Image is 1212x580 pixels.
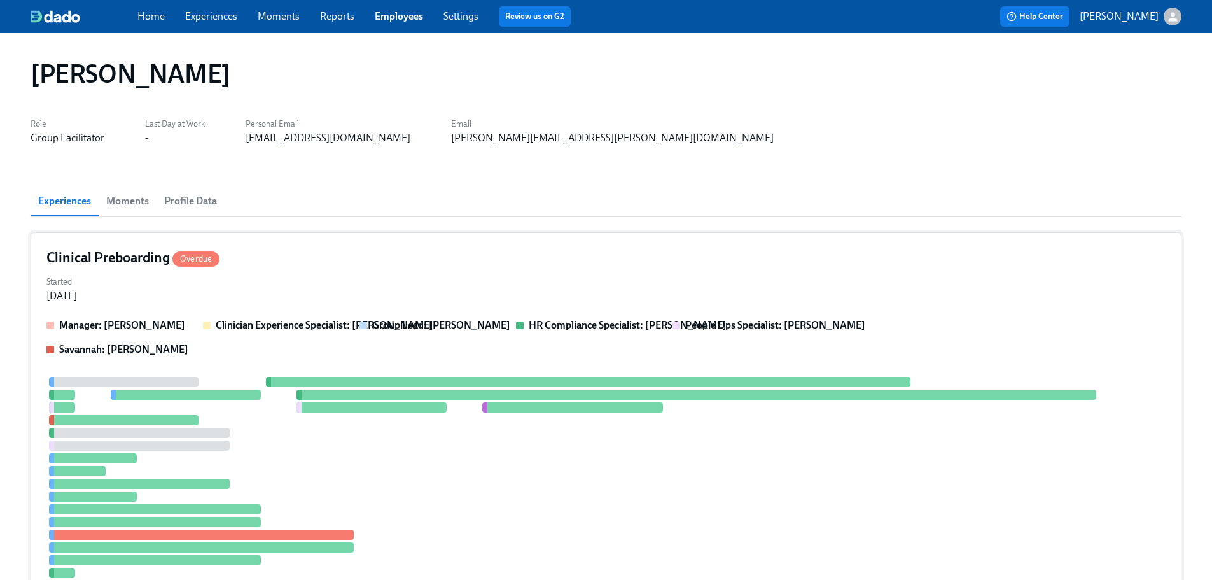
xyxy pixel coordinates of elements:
[145,131,148,145] div: -
[505,10,564,23] a: Review us on G2
[31,131,104,145] div: Group Facilitator
[1000,6,1069,27] button: Help Center
[31,59,230,89] h1: [PERSON_NAME]
[38,192,91,210] span: Experiences
[258,10,300,22] a: Moments
[1007,10,1063,23] span: Help Center
[31,10,80,23] img: dado
[46,289,77,303] div: [DATE]
[164,192,217,210] span: Profile Data
[46,275,77,289] label: Started
[443,10,478,22] a: Settings
[499,6,571,27] button: Review us on G2
[246,131,410,145] div: [EMAIL_ADDRESS][DOMAIN_NAME]
[451,131,774,145] div: [PERSON_NAME][EMAIL_ADDRESS][PERSON_NAME][DOMAIN_NAME]
[216,319,433,331] strong: Clinician Experience Specialist: [PERSON_NAME]
[59,319,185,331] strong: Manager: [PERSON_NAME]
[372,319,510,331] strong: Group Lead: [PERSON_NAME]
[137,10,165,22] a: Home
[451,117,774,131] label: Email
[685,319,865,331] strong: People Ops Specialist: [PERSON_NAME]
[1080,10,1159,24] p: [PERSON_NAME]
[31,10,137,23] a: dado
[185,10,237,22] a: Experiences
[375,10,423,22] a: Employees
[106,192,149,210] span: Moments
[31,117,104,131] label: Role
[59,343,188,355] strong: Savannah: [PERSON_NAME]
[46,248,219,267] h4: Clinical Preboarding
[172,254,219,264] span: Overdue
[246,117,410,131] label: Personal Email
[320,10,354,22] a: Reports
[145,117,205,131] label: Last Day at Work
[529,319,727,331] strong: HR Compliance Specialist: [PERSON_NAME]
[1080,8,1181,25] button: [PERSON_NAME]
